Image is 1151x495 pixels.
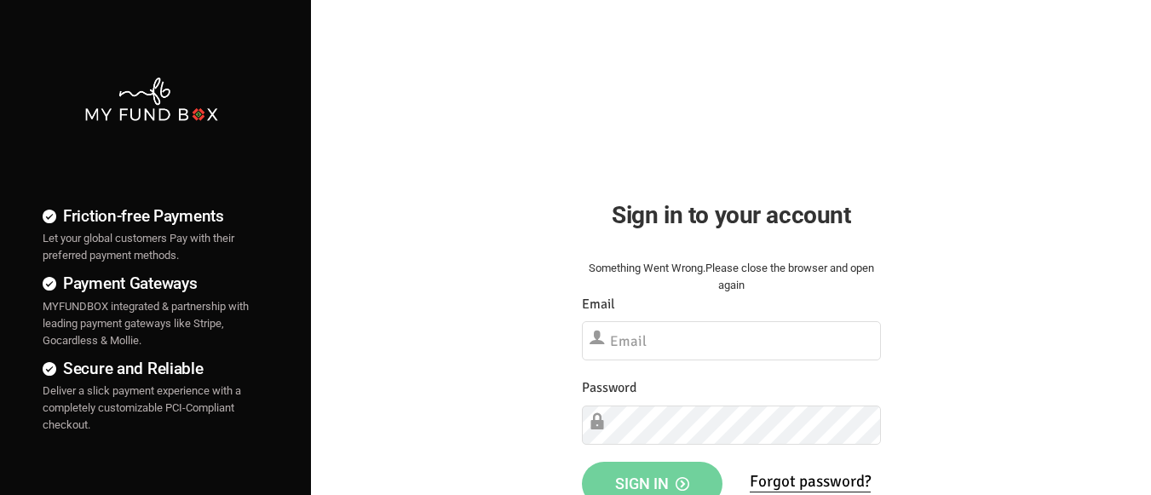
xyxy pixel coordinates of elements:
[582,321,881,360] input: Email
[582,197,881,233] h2: Sign in to your account
[582,294,615,315] label: Email
[43,204,260,228] h4: Friction-free Payments
[750,471,871,492] a: Forgot password?
[582,377,636,399] label: Password
[43,384,241,431] span: Deliver a slick payment experience with a completely customizable PCI-Compliant checkout.
[43,300,249,347] span: MYFUNDBOX integrated & partnership with leading payment gateways like Stripe, Gocardless & Mollie.
[43,356,260,381] h4: Secure and Reliable
[615,475,689,492] span: Sign in
[43,232,234,262] span: Let your global customers Pay with their preferred payment methods.
[83,76,220,123] img: mfbwhite.png
[43,271,260,296] h4: Payment Gateways
[582,260,881,294] div: Something Went Wrong.Please close the browser and open again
